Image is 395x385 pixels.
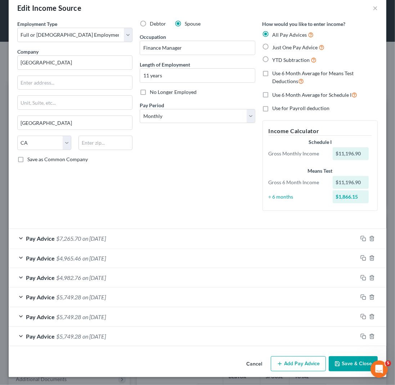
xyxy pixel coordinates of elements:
[371,361,388,378] iframe: Intercom live chat
[26,294,55,300] span: Pay Advice
[265,179,329,186] div: Gross 6 Month Income
[333,176,369,189] div: $11,196.90
[273,92,352,98] span: Use 6 Month Average for Schedule I
[17,55,133,70] input: Search company by name...
[241,357,268,371] button: Cancel
[140,41,255,55] input: --
[18,76,132,90] input: Enter address...
[78,136,133,150] input: Enter zip...
[82,274,106,281] span: on [DATE]
[329,356,378,371] button: Save & Close
[373,4,378,12] button: ×
[27,156,88,162] span: Save as Common Company
[273,105,330,111] span: Use for Payroll deduction
[269,167,372,175] div: Means Test
[273,57,310,63] span: YTD Subtraction
[56,294,81,300] span: $5,749.28
[185,21,201,27] span: Spouse
[265,150,329,157] div: Gross Monthly Income
[262,20,346,28] label: How would you like to enter income?
[273,44,318,50] span: Just One Pay Advice
[140,61,190,68] label: Length of Employment
[82,333,106,340] span: on [DATE]
[82,255,106,262] span: on [DATE]
[82,294,106,300] span: on [DATE]
[17,49,39,55] span: Company
[56,255,81,262] span: $4,965.46
[17,3,81,13] div: Edit Income Source
[150,89,197,95] span: No Longer Employed
[273,70,354,84] span: Use 6 Month Average for Means Test Deductions
[385,361,391,366] span: 5
[18,96,132,109] input: Unit, Suite, etc...
[56,313,81,320] span: $5,749.28
[333,147,369,160] div: $11,196.90
[26,274,55,281] span: Pay Advice
[265,193,329,200] div: ÷ 6 months
[150,21,166,27] span: Debtor
[82,235,106,242] span: on [DATE]
[269,127,372,136] h5: Income Calculator
[56,333,81,340] span: $5,749.28
[56,274,81,281] span: $4,982.76
[18,116,132,130] input: Enter city...
[26,313,55,320] span: Pay Advice
[26,333,55,340] span: Pay Advice
[140,69,255,82] input: ex: 2 years
[82,313,106,320] span: on [DATE]
[26,235,55,242] span: Pay Advice
[140,33,166,41] label: Occupation
[271,356,326,371] button: Add Pay Advice
[26,255,55,262] span: Pay Advice
[56,235,81,242] span: $7,265.70
[333,190,369,203] div: $1,866.15
[17,21,57,27] span: Employment Type
[273,32,307,38] span: All Pay Advices
[269,139,372,146] div: Schedule I
[140,102,164,108] span: Pay Period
